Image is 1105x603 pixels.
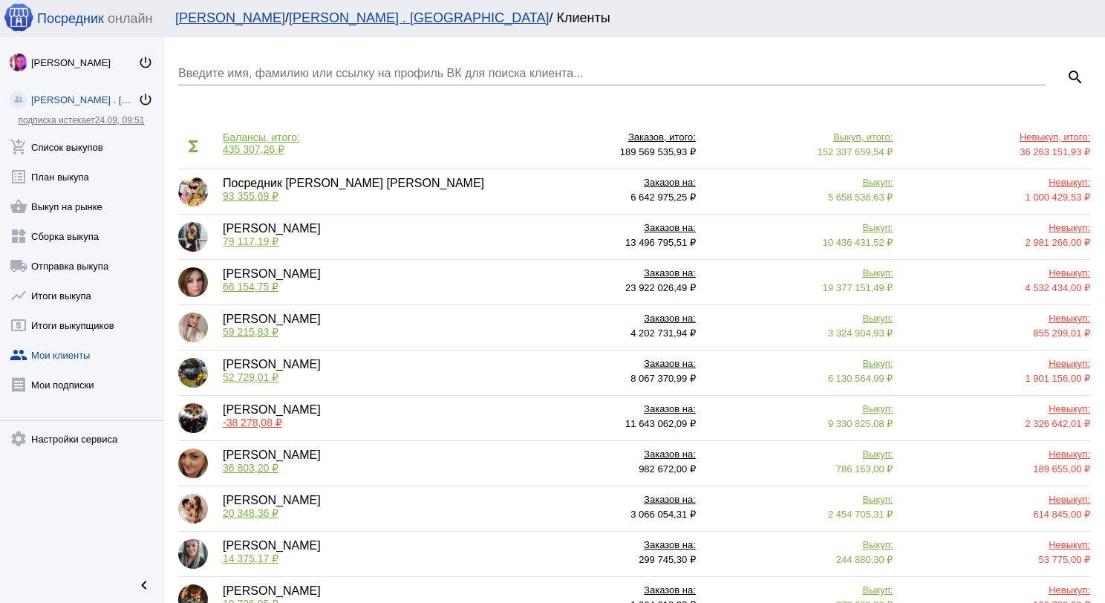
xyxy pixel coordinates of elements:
div: Выкуп: [711,358,893,373]
img: jpYarlG_rMSRdqPbVPQVGBq6sjAws1PGEm5gZ1VrcU0z7HB6t_6-VAYqmDps2aDbz8He_Uz8T3ZkfUszj2kIdyl7.jpg [178,313,208,342]
span: 152 337 659,54 ₽ [817,146,893,157]
mat-icon: settings [10,430,27,448]
div: [PERSON_NAME] [31,57,138,68]
mat-icon: group [10,346,27,364]
input: Введите имя, фамилию или ссылку на профиль ВК для поиска клиента... [178,67,1046,80]
img: e78SHcMQxUdyZPSmMuqhNNSihG5qwqpCvo9g4MOCF4FTeRBVJFDFa5Ue9I0hMuL5lN3RLiAO5xl6ZtzinHj_WwJj.jpg [178,494,208,524]
span: 4 532 434,00 ₽ [1025,282,1090,293]
img: 73xLq58P2BOqs-qIllg3xXCtabieAB0OMVER0XTxHpc0AjG-Rb2SSuXsq4It7hEfqgBcQNho.jpg [10,53,27,71]
mat-icon: list_alt [10,168,27,186]
div: [PERSON_NAME] [223,539,321,569]
span: 36 803,20 ₽ [223,462,278,474]
span: онлайн [108,11,152,27]
span: 2 326 642,01 ₽ [1025,418,1090,429]
div: [PERSON_NAME] [223,222,321,252]
span: 3 324 904,93 ₽ [828,327,893,339]
span: 855 299,01 ₽ [1033,327,1090,339]
div: Посредник [PERSON_NAME] [PERSON_NAME] [223,177,484,206]
div: Невыкуп, итого: [907,131,1090,146]
div: Выкуп: [711,267,893,282]
div: Невыкуп: [907,449,1090,463]
span: 20 348,36 ₽ [223,507,278,519]
div: Заказов на: [513,403,696,418]
span: 24.09, 09:51 [95,115,145,126]
div: Невыкуп: [907,584,1090,599]
mat-icon: local_shipping [10,257,27,275]
div: Невыкуп: [907,267,1090,282]
div: Балансы, итого: [223,131,300,143]
div: Невыкуп: [907,494,1090,509]
span: 9 330 825,08 ₽ [828,418,893,429]
span: 189 655,00 ₽ [1033,463,1090,475]
div: Выкуп: [711,539,893,554]
mat-icon: add_shopping_cart [10,138,27,156]
div: Заказов на: [513,449,696,463]
span: 982 672,00 ₽ [639,463,696,475]
div: Заказов на: [513,267,696,282]
div: Выкуп: [711,584,893,599]
img: P4-tjzPoZi1IBPzh9PPFfFpe3IlnPuZpLysGmHQ4RmQPDLVGXhRy00i18QHrPKeh0gWkXFDIejsYigdrjemjCntp.jpg [178,267,208,297]
div: Заказов на: [513,358,696,373]
span: 299 745,30 ₽ [639,554,696,565]
img: BaGqrtKoJW9_D3Oj605DXbTvOS5J5H8tjqVzLCajvwLWiaJxs1xDo3_PYtfJOSdyTZxsowj3Y5wgCeeXBsOYGbv3.jpg [178,539,208,569]
span: 79 117,19 ₽ [223,235,278,247]
span: 11 643 062,09 ₽ [625,418,696,429]
span: 1 000 429,53 ₽ [1025,192,1090,203]
div: Заказов, итого: [513,131,696,146]
span: 189 569 535,93 ₽ [620,146,696,157]
img: apple-icon-60x60.png [4,2,33,32]
mat-icon: receipt [10,376,27,394]
div: Заказов на: [513,222,696,237]
span: 786 163,00 ₽ [836,463,893,475]
img: cb3A35bvfs6zUmUEBbc7IYAm0iqRClzbqeh-q0YnHF5SWezaWbTwI8c8knYxUXofw7-X5GWz60i6ffkDaZffWxYL.jpg [178,358,208,388]
div: [PERSON_NAME] . [GEOGRAPHIC_DATA] [31,94,138,105]
span: 614 845,00 ₽ [1033,509,1090,520]
div: Выкуп: [711,222,893,237]
span: -38 278,08 ₽ [223,417,282,428]
img: klfIT1i2k3saJfNGA6XPqTU7p5ZjdXiiDsm8fFA7nihaIQp9Knjm0Fohy3f__4ywE27KCYV1LPWaOQBexqZpekWk.jpg [178,177,208,206]
span: 36 263 151,93 ₽ [1020,146,1090,157]
div: Выкуп: [711,403,893,418]
mat-icon: search [1066,68,1084,86]
mat-icon: shopping_basket [10,198,27,215]
div: Выкуп: [711,313,893,327]
span: 4 202 731,94 ₽ [630,327,696,339]
div: Невыкуп: [907,222,1090,237]
div: Невыкуп: [907,177,1090,192]
div: Невыкуп: [907,539,1090,554]
mat-icon: show_chart [10,287,27,304]
div: Заказов на: [513,494,696,509]
mat-icon: chevron_left [135,576,153,594]
span: 244 880,30 ₽ [836,554,893,565]
div: [PERSON_NAME] [223,267,321,297]
span: Посредник [37,11,104,27]
span: 2 981 266,00 ₽ [1025,237,1090,248]
span: 93 355,69 ₽ [223,190,278,202]
span: 59 215,83 ₽ [223,326,278,338]
span: 13 496 795,51 ₽ [625,237,696,248]
mat-icon: widgets [10,227,27,245]
span: 5 658 536,63 ₽ [828,192,893,203]
div: Невыкуп: [907,358,1090,373]
span: 52 729,01 ₽ [223,371,278,383]
img: lTMkEctRifZclLSmMfjPiqPo9_IitIQc7Zm9_kTpSvtuFf7FYwI_Wl6KSELaRxoJkUZJMTCIoWL9lUW6Yz6GDjvR.jpg [178,449,208,478]
div: [PERSON_NAME] [223,358,321,388]
span: 2 454 705,31 ₽ [828,509,893,520]
div: Заказов на: [513,177,696,192]
div: Заказов на: [513,313,696,327]
mat-icon: local_atm [10,316,27,334]
div: [PERSON_NAME] [223,449,321,478]
div: Невыкуп: [907,313,1090,327]
div: Невыкуп: [907,403,1090,418]
span: 66 154,75 ₽ [223,281,278,293]
span: 14 375,17 ₽ [223,553,278,564]
a: подписка истекает24.09, 09:51 [18,115,144,126]
div: [PERSON_NAME] [223,403,321,433]
span: 6 130 564,99 ₽ [828,373,893,384]
a: [PERSON_NAME] . [GEOGRAPHIC_DATA] [289,10,549,25]
div: Выкуп: [711,494,893,509]
mat-icon: power_settings_new [138,92,153,107]
div: Заказов на: [513,539,696,554]
span: 10 436 431,52 ₽ [823,237,893,248]
img: vd2iKW0PW-FsqLi4RmhEwsCg2KrKpVNwsQFjmPRsT4HaO-m7wc8r3lMq2bEv28q2mqI8OJVjWDK1XKAm0SGrcN3D.jpg [178,403,208,433]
